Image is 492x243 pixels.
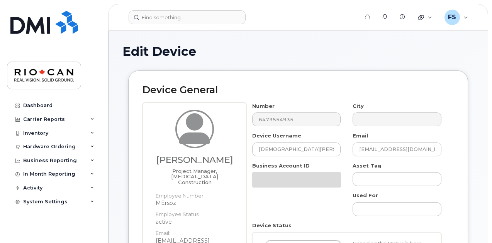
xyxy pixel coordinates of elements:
[156,188,234,199] dt: Employee Number:
[252,132,301,139] label: Device Username
[143,85,454,96] h2: Device General
[353,102,364,110] label: City
[156,155,234,165] h3: [PERSON_NAME]
[252,162,310,169] label: Business Account ID
[252,222,292,229] label: Device Status
[252,102,275,110] label: Number
[353,192,378,199] label: Used For
[353,162,382,169] label: Asset Tag
[353,132,368,139] label: Email
[122,45,474,58] h1: Edit Device
[156,207,234,218] dt: Employee Status:
[156,218,234,226] dd: active
[156,226,234,237] dt: Email:
[171,168,218,185] span: Job title
[156,199,234,207] dd: MErsoz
